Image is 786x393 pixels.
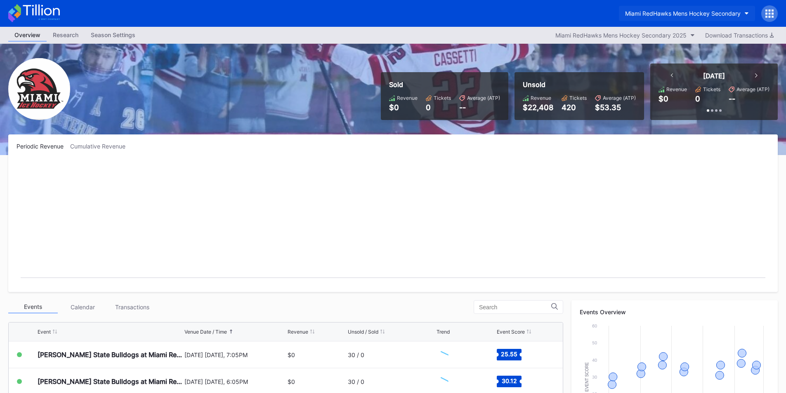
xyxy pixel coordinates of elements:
[288,351,295,358] div: $0
[592,358,597,362] text: 40
[17,160,769,284] svg: Chart title
[695,94,700,103] div: 0
[38,329,51,335] div: Event
[397,95,418,101] div: Revenue
[459,103,500,112] div: --
[47,29,85,41] div: Research
[8,58,70,120] img: Miami_RedHawks_Mens_Hockey_Secondary.png
[562,103,587,112] div: 420
[426,103,451,112] div: 0
[619,6,755,21] button: Miami RedHawks Mens Hockey Secondary
[585,362,589,392] text: Event Score
[348,378,364,385] div: 30 / 0
[479,304,551,311] input: Search
[501,377,517,384] text: 30.12
[348,351,364,358] div: 30 / 0
[523,80,636,89] div: Unsold
[85,29,142,42] a: Season Settings
[288,329,308,335] div: Revenue
[47,29,85,42] a: Research
[603,95,636,101] div: Average (ATP)
[703,86,720,92] div: Tickets
[8,301,58,313] div: Events
[659,94,668,103] div: $0
[38,377,182,386] div: [PERSON_NAME] State Bulldogs at Miami Redhawks Mens Hockey
[523,103,553,112] div: $22,408
[501,351,517,358] text: 25.55
[729,94,735,103] div: --
[666,86,687,92] div: Revenue
[437,371,461,392] svg: Chart title
[8,29,47,42] a: Overview
[434,95,451,101] div: Tickets
[288,378,295,385] div: $0
[497,329,525,335] div: Event Score
[348,329,378,335] div: Unsold / Sold
[17,143,70,150] div: Periodic Revenue
[58,301,107,313] div: Calendar
[184,351,286,358] div: [DATE] [DATE], 7:05PM
[580,308,769,315] div: Events Overview
[736,86,769,92] div: Average (ATP)
[389,80,500,89] div: Sold
[38,351,182,359] div: [PERSON_NAME] State Bulldogs at Miami Redhawks Mens Hockey
[569,95,587,101] div: Tickets
[592,323,597,328] text: 60
[595,103,636,112] div: $53.35
[551,30,699,41] button: Miami RedHawks Mens Hockey Secondary 2025
[184,378,286,385] div: [DATE] [DATE], 6:05PM
[437,329,450,335] div: Trend
[184,329,227,335] div: Venue Date / Time
[705,32,774,39] div: Download Transactions
[107,301,157,313] div: Transactions
[85,29,142,41] div: Season Settings
[701,30,778,41] button: Download Transactions
[389,103,418,112] div: $0
[592,374,597,379] text: 30
[467,95,500,101] div: Average (ATP)
[703,72,725,80] div: [DATE]
[70,143,132,150] div: Cumulative Revenue
[625,10,741,17] div: Miami RedHawks Mens Hockey Secondary
[531,95,551,101] div: Revenue
[592,340,597,345] text: 50
[437,344,461,365] svg: Chart title
[555,32,687,39] div: Miami RedHawks Mens Hockey Secondary 2025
